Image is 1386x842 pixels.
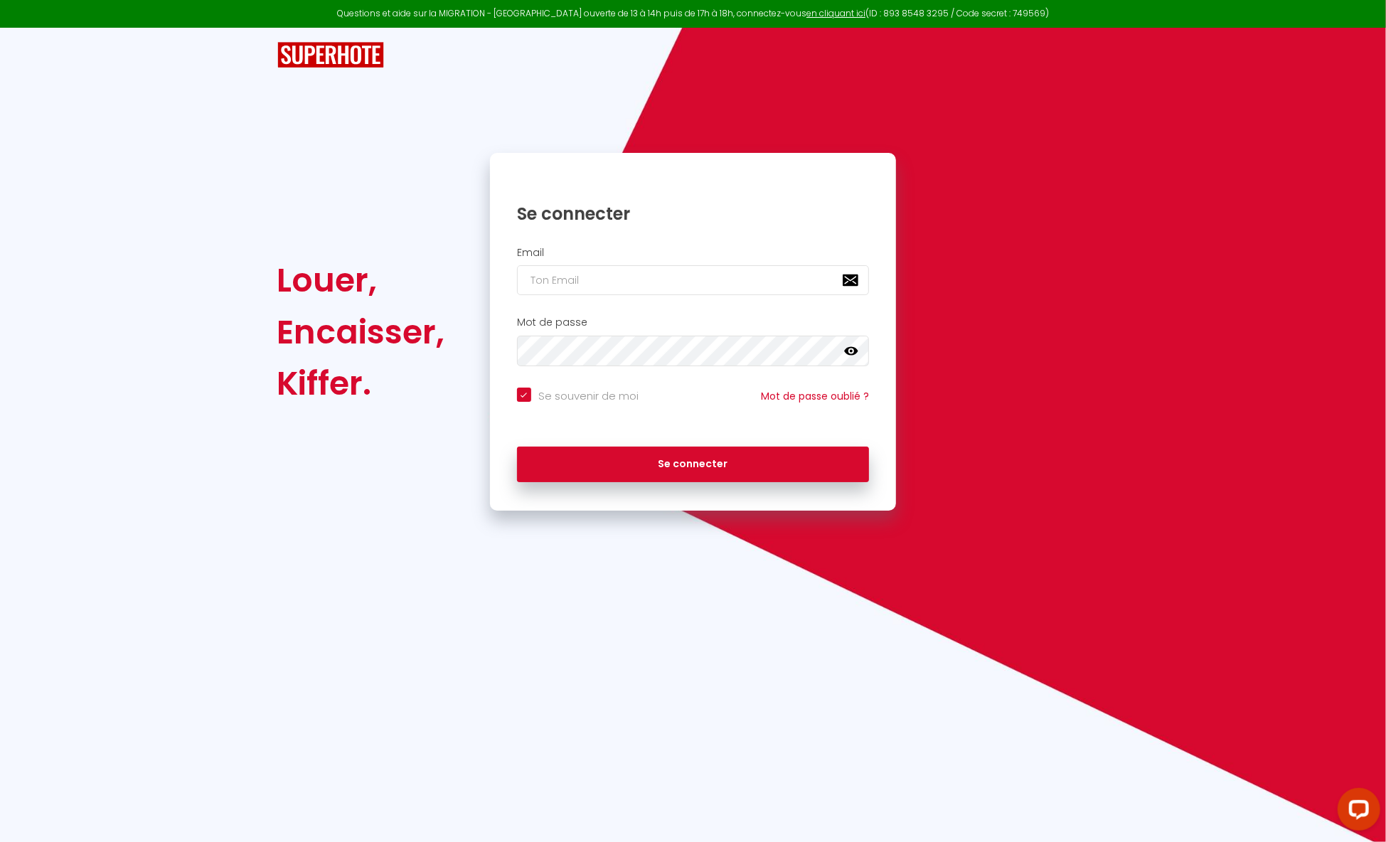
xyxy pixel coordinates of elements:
div: Louer, [277,255,445,306]
h2: Mot de passe [517,316,870,329]
a: Mot de passe oublié ? [761,389,869,403]
input: Ton Email [517,265,870,295]
div: Encaisser, [277,307,445,358]
img: SuperHote logo [277,42,384,68]
iframe: LiveChat chat widget [1326,782,1386,842]
h1: Se connecter [517,203,870,225]
a: en cliquant ici [806,7,865,19]
div: Kiffer. [277,358,445,409]
h2: Email [517,247,870,259]
button: Se connecter [517,447,870,482]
